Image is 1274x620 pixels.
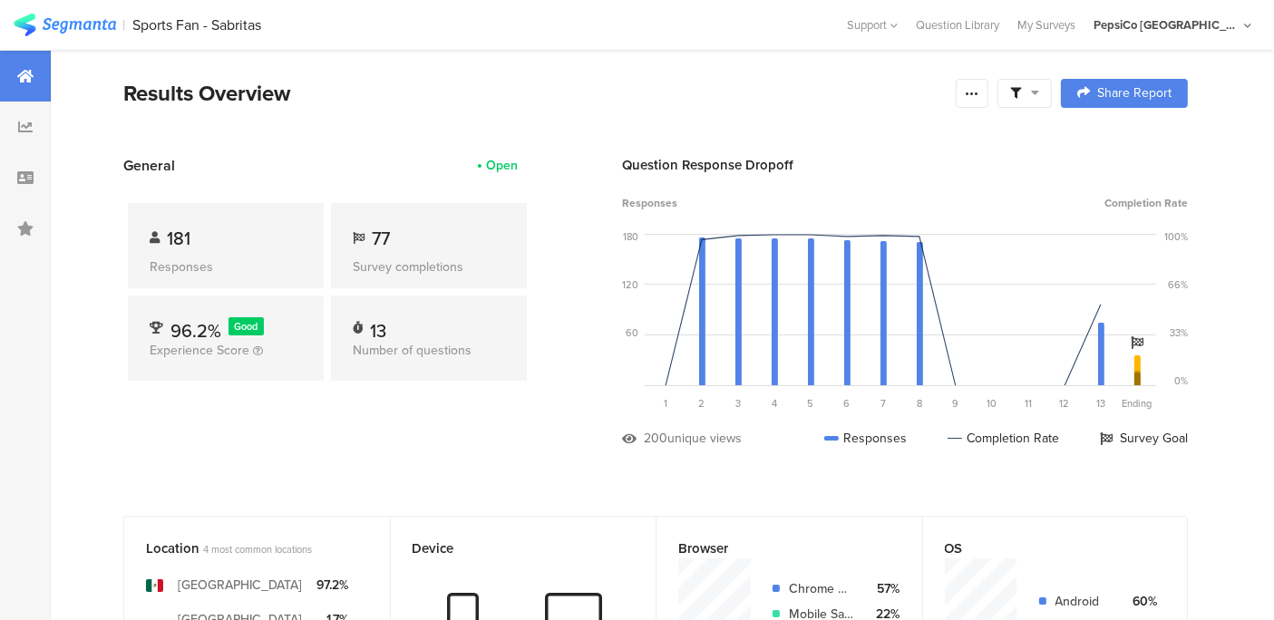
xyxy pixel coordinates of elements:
[678,538,870,558] div: Browser
[987,396,997,411] span: 10
[353,257,505,276] div: Survey completions
[123,15,126,35] div: |
[1131,336,1143,349] i: Survey Goal
[917,396,922,411] span: 8
[1060,396,1070,411] span: 12
[413,538,605,558] div: Device
[370,317,386,335] div: 13
[1097,87,1172,100] span: Share Report
[644,429,667,448] div: 200
[170,317,221,344] span: 96.2%
[735,396,741,411] span: 3
[907,16,1008,34] a: Question Library
[167,225,190,252] span: 181
[847,11,898,39] div: Support
[203,542,312,557] span: 4 most common locations
[486,156,518,175] div: Open
[235,319,258,334] span: Good
[1119,396,1155,411] div: Ending
[622,155,1188,175] div: Question Response Dropoff
[880,396,886,411] span: 7
[953,396,959,411] span: 9
[1164,229,1188,244] div: 100%
[178,576,302,595] div: [GEOGRAPHIC_DATA]
[1025,396,1032,411] span: 11
[123,155,175,176] span: General
[772,396,777,411] span: 4
[133,16,262,34] div: Sports Fan - Sabritas
[316,576,348,595] div: 97.2%
[622,277,638,292] div: 120
[699,396,705,411] span: 2
[150,257,302,276] div: Responses
[789,579,854,598] div: Chrome Mobile
[1096,396,1105,411] span: 13
[844,396,851,411] span: 6
[123,77,947,110] div: Results Overview
[1100,429,1188,448] div: Survey Goal
[1008,16,1084,34] a: My Surveys
[1094,16,1239,34] div: PepsiCo [GEOGRAPHIC_DATA]
[1055,592,1112,611] div: Android
[626,325,638,340] div: 60
[664,396,667,411] span: 1
[353,341,472,360] span: Number of questions
[948,429,1059,448] div: Completion Rate
[1126,592,1158,611] div: 60%
[1170,325,1188,340] div: 33%
[623,229,638,244] div: 180
[667,429,742,448] div: unique views
[146,538,338,558] div: Location
[1174,373,1188,388] div: 0%
[1104,195,1188,211] span: Completion Rate
[14,14,116,36] img: segmanta logo
[808,396,814,411] span: 5
[372,225,390,252] span: 77
[945,538,1136,558] div: OS
[824,429,907,448] div: Responses
[869,579,900,598] div: 57%
[150,341,249,360] span: Experience Score
[1168,277,1188,292] div: 66%
[622,195,677,211] span: Responses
